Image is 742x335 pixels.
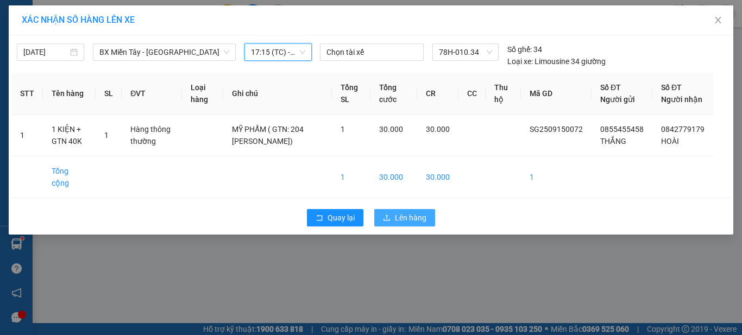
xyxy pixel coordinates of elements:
input: 15/09/2025 [23,46,68,58]
th: SL [96,73,122,115]
span: 17:15 (TC) - 78H-010.34 [251,44,305,60]
th: Loại hàng [182,73,224,115]
span: 30.000 [379,125,403,134]
span: MỸ PHẨM ( GTN: 204 [PERSON_NAME]) [232,125,304,146]
th: Tổng SL [332,73,371,115]
button: Close [703,5,733,36]
span: 0855455458 [600,125,644,134]
span: XÁC NHẬN SỐ HÀNG LÊN XE [22,15,135,25]
td: 1 [521,156,592,198]
th: Mã GD [521,73,592,115]
li: VP [GEOGRAPHIC_DATA] [75,59,144,94]
span: HOÀI [661,137,679,146]
span: down [223,49,230,55]
th: Tổng cước [370,73,417,115]
span: 78H-010.34 [439,44,492,60]
td: 30.000 [370,156,417,198]
span: Người gửi [600,95,635,104]
th: CR [417,73,458,115]
span: 30.000 [426,125,450,134]
th: Tên hàng [43,73,96,115]
span: Số ĐT [661,83,682,92]
div: Limousine 34 giường [507,55,606,67]
button: uploadLên hàng [374,209,435,226]
td: 30.000 [417,156,458,198]
td: Tổng cộng [43,156,96,198]
span: upload [383,214,391,223]
th: Ghi chú [223,73,331,115]
div: 34 [507,43,542,55]
span: BX Miền Tây - Tuy Hòa [99,44,229,60]
span: rollback [316,214,323,223]
td: 1 [332,156,371,198]
button: rollbackQuay lại [307,209,363,226]
span: 1 [104,131,109,140]
span: Quay lại [328,212,355,224]
span: Số ĐT [600,83,621,92]
th: STT [11,73,43,115]
span: 0842779179 [661,125,705,134]
span: Số ghế: [507,43,532,55]
td: 1 KIỆN + GTN 40K [43,115,96,156]
li: Xe khách Mộc Thảo [5,5,158,46]
th: Thu hộ [486,73,521,115]
span: SG2509150072 [530,125,583,134]
span: THẮNG [600,137,626,146]
span: Người nhận [661,95,702,104]
td: 1 [11,115,43,156]
span: Lên hàng [395,212,426,224]
span: 1 [341,125,345,134]
li: VP [PERSON_NAME] (BXMĐ) [5,59,75,83]
th: ĐVT [122,73,182,115]
span: Loại xe: [507,55,533,67]
img: logo.jpg [5,5,43,43]
th: CC [458,73,486,115]
span: close [714,16,722,24]
td: Hàng thông thường [122,115,182,156]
